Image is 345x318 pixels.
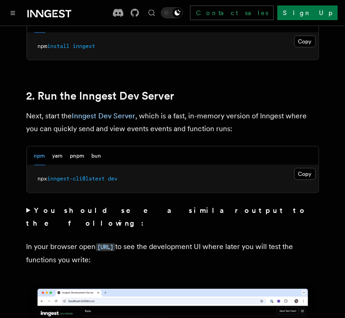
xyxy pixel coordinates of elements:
[27,241,319,267] p: In your browser open to see the development UI where later you will test the functions you write:
[161,7,183,18] button: Toggle dark mode
[27,110,319,135] p: Next, start the , which is a fast, in-memory version of Inngest where you can quickly send and vi...
[146,7,157,18] button: Find something...
[96,243,115,251] a: [URL]
[277,5,338,20] a: Sign Up
[73,43,96,49] span: inngest
[38,43,48,49] span: npm
[48,43,70,49] span: install
[34,147,45,165] button: npm
[38,175,48,182] span: npx
[96,244,115,251] code: [URL]
[53,147,63,165] button: yarn
[108,175,118,182] span: dev
[70,147,85,165] button: pnpm
[92,147,101,165] button: bun
[27,204,319,230] summary: You should see a similar output to the following:
[294,168,316,180] button: Copy
[72,111,136,120] a: Inngest Dev Server
[190,5,274,20] a: Contact sales
[48,175,105,182] span: inngest-cli@latest
[27,90,175,102] a: 2. Run the Inngest Dev Server
[7,7,18,18] button: Toggle navigation
[294,36,316,48] button: Copy
[27,206,308,228] strong: You should see a similar output to the following:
